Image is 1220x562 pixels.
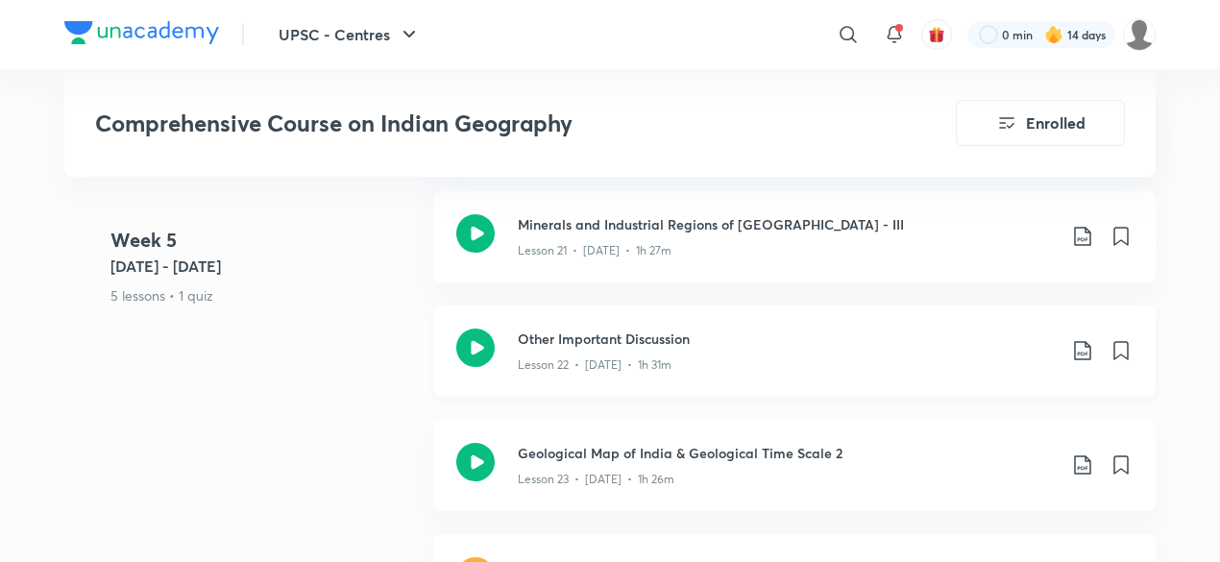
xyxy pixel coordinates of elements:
h3: Minerals and Industrial Regions of [GEOGRAPHIC_DATA] - III [518,214,1056,234]
a: Company Logo [64,21,219,49]
p: Lesson 22 • [DATE] • 1h 31m [518,356,671,374]
p: Lesson 21 • [DATE] • 1h 27m [518,242,671,259]
p: 5 lessons • 1 quiz [110,285,418,305]
a: Minerals and Industrial Regions of [GEOGRAPHIC_DATA] - IIILesson 21 • [DATE] • 1h 27m [433,191,1156,305]
h3: Other Important Discussion [518,329,1056,349]
button: avatar [921,19,952,50]
h5: [DATE] - [DATE] [110,255,418,278]
h4: Week 5 [110,226,418,255]
h3: Comprehensive Course on Indian Geography [95,110,847,137]
img: Company Logo [64,21,219,44]
button: UPSC - Centres [267,15,432,54]
img: avatar [928,26,945,43]
a: Geological Map of India & Geological Time Scale 2Lesson 23 • [DATE] • 1h 26m [433,420,1156,534]
img: streak [1044,25,1063,44]
a: Other Important DiscussionLesson 22 • [DATE] • 1h 31m [433,305,1156,420]
img: SAKSHI AGRAWAL [1123,18,1156,51]
p: Lesson 23 • [DATE] • 1h 26m [518,471,674,488]
button: Enrolled [956,100,1125,146]
h3: Geological Map of India & Geological Time Scale 2 [518,443,1056,463]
